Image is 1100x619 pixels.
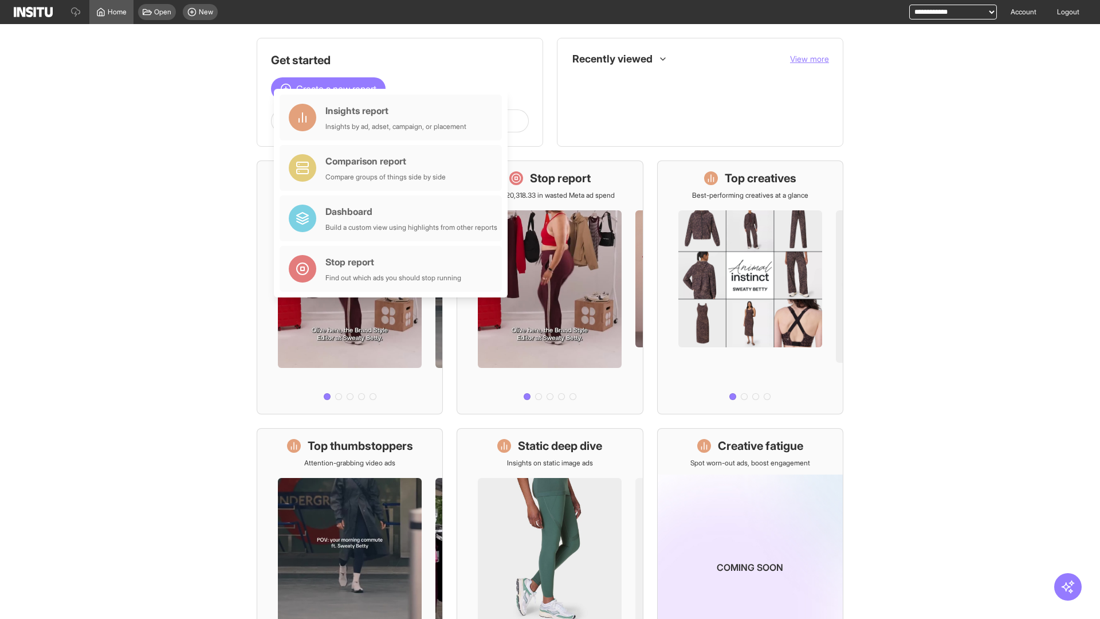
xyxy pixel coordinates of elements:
[325,173,446,182] div: Compare groups of things side by side
[154,7,171,17] span: Open
[108,7,127,17] span: Home
[518,438,602,454] h1: Static deep dive
[325,255,461,269] div: Stop report
[325,154,446,168] div: Comparison report
[325,122,466,131] div: Insights by ad, adset, campaign, or placement
[304,459,395,468] p: Attention-grabbing video ads
[530,170,591,186] h1: Stop report
[692,191,808,200] p: Best-performing creatives at a glance
[271,52,529,68] h1: Get started
[296,82,376,96] span: Create a new report
[790,53,829,65] button: View more
[457,160,643,414] a: Stop reportSave £20,318.33 in wasted Meta ad spend
[325,205,497,218] div: Dashboard
[790,54,829,64] span: View more
[325,273,461,283] div: Find out which ads you should stop running
[14,7,53,17] img: Logo
[485,191,615,200] p: Save £20,318.33 in wasted Meta ad spend
[257,160,443,414] a: What's live nowSee all active ads instantly
[325,223,497,232] div: Build a custom view using highlights from other reports
[657,160,843,414] a: Top creativesBest-performing creatives at a glance
[325,104,466,117] div: Insights report
[199,7,213,17] span: New
[308,438,413,454] h1: Top thumbstoppers
[271,77,386,100] button: Create a new report
[725,170,796,186] h1: Top creatives
[507,459,593,468] p: Insights on static image ads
